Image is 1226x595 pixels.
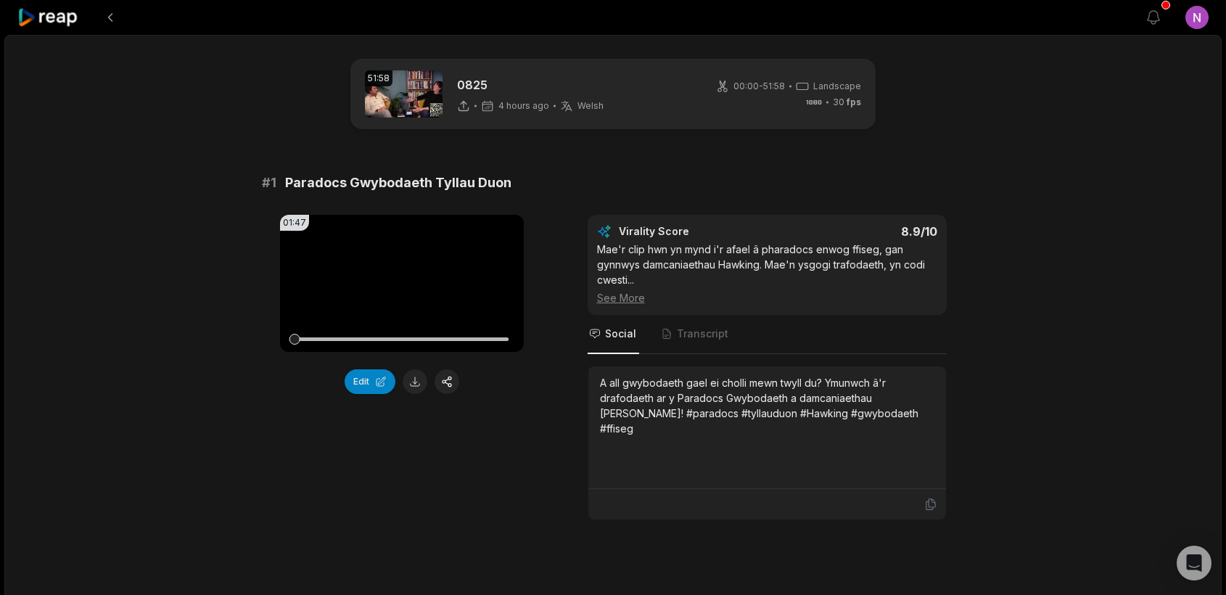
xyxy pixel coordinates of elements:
[733,80,785,93] span: 00:00 - 51:58
[345,369,395,394] button: Edit
[833,96,861,109] span: 30
[365,70,392,86] div: 51:58
[498,100,549,112] span: 4 hours ago
[813,80,861,93] span: Landscape
[262,173,276,193] span: # 1
[577,100,604,112] span: Welsh
[677,327,728,341] span: Transcript
[280,215,524,352] video: Your browser does not support mp4 format.
[457,76,604,94] p: 0825
[605,327,636,341] span: Social
[1177,546,1211,580] div: Open Intercom Messenger
[597,290,937,305] div: See More
[285,173,511,193] span: Paradocs Gwybodaeth Tyllau Duon
[847,97,861,107] span: fps
[619,224,775,239] div: Virality Score
[781,224,937,239] div: 8.9 /10
[588,315,947,354] nav: Tabs
[597,242,937,305] div: Mae'r clip hwn yn mynd i'r afael â pharadocs enwog ffiseg, gan gynnwys damcaniaethau Hawking. Mae...
[600,375,934,436] div: A all gwybodaeth gael ei cholli mewn twyll du? Ymunwch â'r drafodaeth ar y Paradocs Gwybodaeth a ...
